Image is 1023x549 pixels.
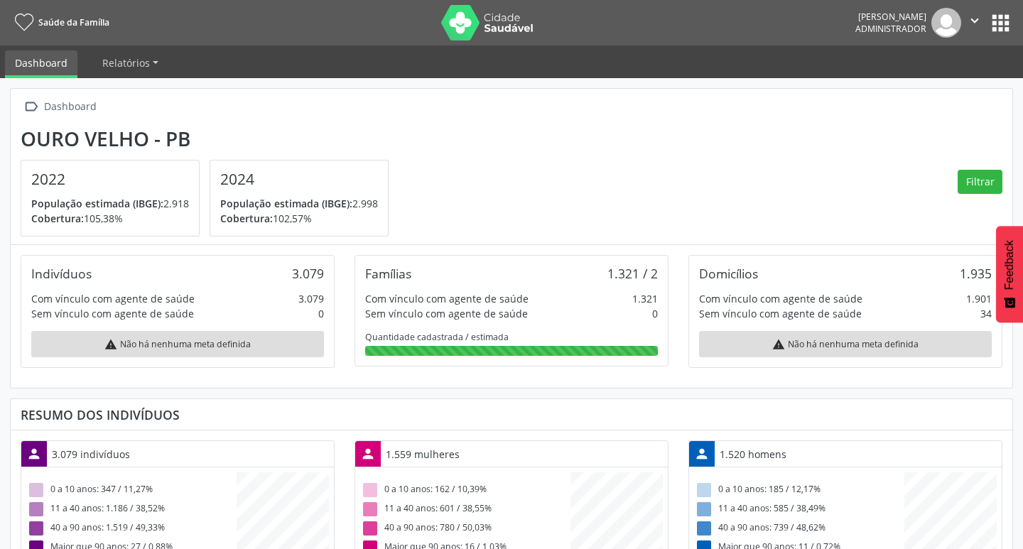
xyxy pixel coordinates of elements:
div: Não há nenhuma meta definida [31,331,324,357]
button: apps [988,11,1013,36]
div: Domicílios [699,266,758,281]
span: Feedback [1003,240,1016,290]
i: warning [772,338,785,351]
i:  [21,97,41,117]
a:  Dashboard [21,97,99,117]
p: 105,38% [31,211,189,226]
div: 1.901 [966,291,992,306]
a: Relatórios [92,50,168,75]
div: 0 a 10 anos: 347 / 11,27% [26,480,237,499]
div: 3.079 [292,266,324,281]
button: Feedback - Mostrar pesquisa [996,226,1023,322]
span: População estimada (IBGE): [31,197,163,210]
div: 1.520 homens [715,442,791,467]
div: Com vínculo com agente de saúde [699,291,862,306]
p: 2.918 [31,196,189,211]
span: Administrador [855,23,926,35]
div: Sem vínculo com agente de saúde [365,306,528,321]
span: Relatórios [102,56,150,70]
div: Indivíduos [31,266,92,281]
div: 3.079 [298,291,324,306]
div: 0 a 10 anos: 162 / 10,39% [360,480,570,499]
div: 0 [652,306,658,321]
div: Ouro Velho - PB [21,127,399,151]
h4: 2022 [31,170,189,188]
span: Cobertura: [220,212,273,225]
a: Saúde da Família [10,11,109,34]
div: [PERSON_NAME] [855,11,926,23]
i: warning [104,338,117,351]
div: 1.321 [632,291,658,306]
p: 2.998 [220,196,378,211]
div: 3.079 indivíduos [47,442,135,467]
div: 1.559 mulheres [381,442,465,467]
div: Não há nenhuma meta definida [699,331,992,357]
div: Com vínculo com agente de saúde [365,291,529,306]
div: 1.321 / 2 [607,266,658,281]
div: Resumo dos indivíduos [21,407,1002,423]
div: 34 [980,306,992,321]
div: 0 [318,306,324,321]
i: person [360,446,376,462]
div: 1.935 [960,266,992,281]
div: 40 a 90 anos: 739 / 48,62% [694,518,904,538]
div: 40 a 90 anos: 1.519 / 49,33% [26,518,237,538]
div: 40 a 90 anos: 780 / 50,03% [360,518,570,538]
div: Com vínculo com agente de saúde [31,291,195,306]
div: Famílias [365,266,411,281]
i: person [694,446,710,462]
div: Quantidade cadastrada / estimada [365,331,658,343]
div: 11 a 40 anos: 601 / 38,55% [360,499,570,518]
div: Sem vínculo com agente de saúde [31,306,194,321]
span: População estimada (IBGE): [220,197,352,210]
div: 0 a 10 anos: 185 / 12,17% [694,480,904,499]
a: Dashboard [5,50,77,78]
span: Saúde da Família [38,16,109,28]
div: Sem vínculo com agente de saúde [699,306,862,321]
div: 11 a 40 anos: 585 / 38,49% [694,499,904,518]
span: Cobertura: [31,212,84,225]
div: Dashboard [41,97,99,117]
i:  [967,13,983,28]
button: Filtrar [958,170,1002,194]
div: 11 a 40 anos: 1.186 / 38,52% [26,499,237,518]
h4: 2024 [220,170,378,188]
i: person [26,446,42,462]
img: img [931,8,961,38]
p: 102,57% [220,211,378,226]
button:  [961,8,988,38]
